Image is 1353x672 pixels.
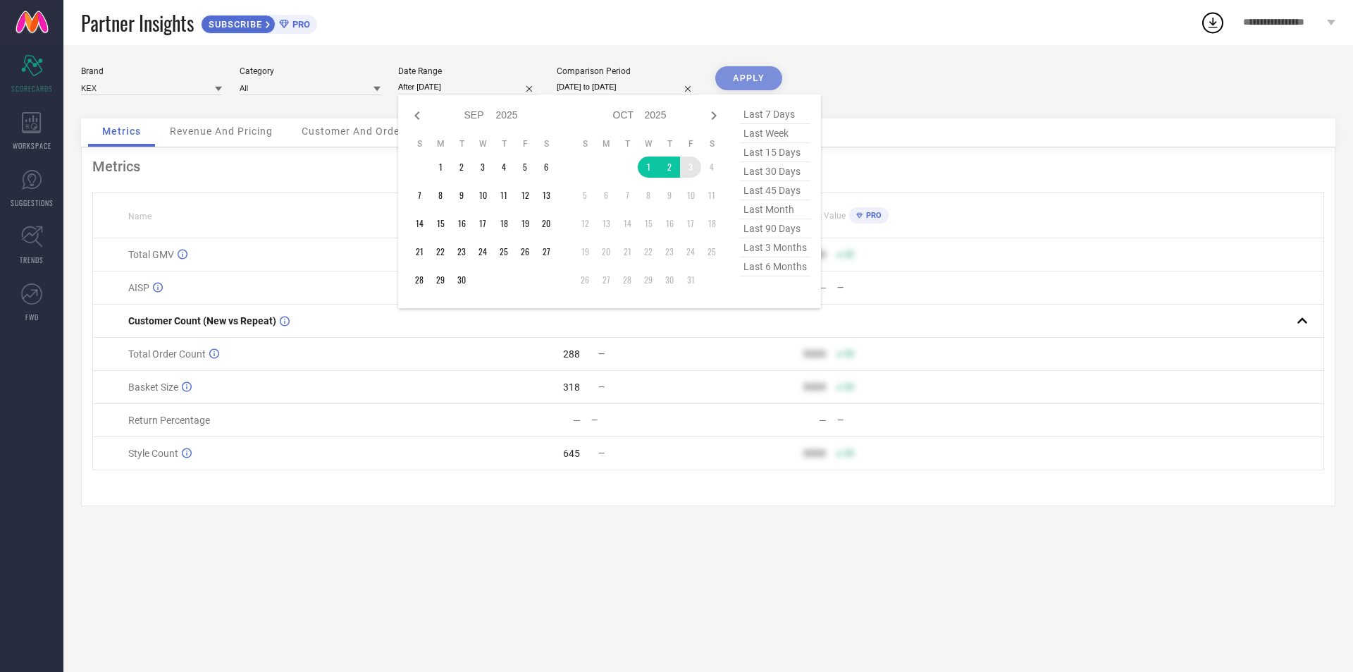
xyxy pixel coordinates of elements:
span: SCORECARDS [11,83,53,94]
span: SUGGESTIONS [11,197,54,208]
td: Sat Oct 25 2025 [701,241,722,262]
div: — [819,282,827,293]
td: Fri Oct 17 2025 [680,213,701,234]
div: Category [240,66,381,76]
th: Friday [680,138,701,149]
div: 9999 [803,448,826,459]
div: 9999 [803,348,826,360]
td: Sun Sep 21 2025 [409,241,430,262]
td: Sun Oct 26 2025 [574,269,595,291]
span: last 3 months [740,238,810,257]
td: Fri Sep 05 2025 [514,157,536,178]
td: Fri Oct 31 2025 [680,269,701,291]
td: Mon Oct 13 2025 [595,213,617,234]
th: Sunday [409,138,430,149]
td: Thu Oct 02 2025 [659,157,680,178]
div: Open download list [1200,10,1225,35]
td: Fri Sep 19 2025 [514,213,536,234]
span: WORKSPACE [13,140,51,151]
td: Wed Sep 10 2025 [472,185,493,206]
div: 645 [563,448,580,459]
td: Sun Sep 28 2025 [409,269,430,291]
span: Metrics [102,126,141,137]
span: 50 [844,349,854,359]
td: Tue Oct 14 2025 [617,213,638,234]
th: Monday [430,138,451,149]
td: Tue Oct 07 2025 [617,185,638,206]
span: FWD [25,312,39,322]
div: Brand [81,66,222,76]
span: Total GMV [128,249,174,260]
div: Metrics [92,158,1324,175]
th: Friday [514,138,536,149]
div: — [591,415,708,425]
td: Thu Sep 18 2025 [493,213,514,234]
span: 50 [844,382,854,392]
td: Mon Oct 20 2025 [595,241,617,262]
td: Tue Sep 09 2025 [451,185,472,206]
span: last 90 days [740,219,810,238]
span: SUBSCRIBE [202,19,266,30]
th: Thursday [659,138,680,149]
td: Wed Oct 15 2025 [638,213,659,234]
span: 50 [844,448,854,458]
th: Wednesday [472,138,493,149]
th: Tuesday [451,138,472,149]
div: Next month [705,107,722,124]
td: Sat Oct 18 2025 [701,213,722,234]
td: Sat Sep 06 2025 [536,157,557,178]
span: Style Count [128,448,178,459]
td: Wed Sep 03 2025 [472,157,493,178]
td: Sun Oct 05 2025 [574,185,595,206]
span: — [598,448,605,458]
th: Sunday [574,138,595,149]
td: Fri Sep 26 2025 [514,241,536,262]
td: Mon Oct 27 2025 [595,269,617,291]
span: last 45 days [740,181,810,200]
td: Thu Oct 09 2025 [659,185,680,206]
td: Sun Sep 14 2025 [409,213,430,234]
a: SUBSCRIBEPRO [201,11,317,34]
td: Sat Sep 13 2025 [536,185,557,206]
th: Tuesday [617,138,638,149]
td: Fri Sep 12 2025 [514,185,536,206]
input: Select date range [398,80,539,94]
div: — [837,283,953,293]
td: Wed Oct 01 2025 [638,157,659,178]
td: Sat Oct 11 2025 [701,185,722,206]
td: Mon Sep 15 2025 [430,213,451,234]
td: Wed Oct 08 2025 [638,185,659,206]
span: Total Order Count [128,348,206,360]
td: Tue Sep 30 2025 [451,269,472,291]
span: AISP [128,282,149,293]
td: Thu Oct 23 2025 [659,241,680,262]
div: 318 [563,381,580,393]
td: Sun Oct 19 2025 [574,241,595,262]
td: Sat Sep 20 2025 [536,213,557,234]
span: last 30 days [740,162,810,181]
td: Thu Sep 11 2025 [493,185,514,206]
span: last month [740,200,810,219]
th: Monday [595,138,617,149]
td: Tue Sep 02 2025 [451,157,472,178]
span: PRO [863,211,882,220]
span: 50 [844,250,854,259]
div: — [837,415,953,425]
span: TRENDS [20,255,44,265]
input: Select comparison period [557,80,698,94]
td: Wed Oct 22 2025 [638,241,659,262]
span: — [598,382,605,392]
td: Tue Sep 16 2025 [451,213,472,234]
td: Wed Sep 17 2025 [472,213,493,234]
td: Sat Oct 04 2025 [701,157,722,178]
span: Name [128,212,152,221]
td: Tue Oct 21 2025 [617,241,638,262]
td: Mon Sep 29 2025 [430,269,451,291]
th: Saturday [536,138,557,149]
div: 9999 [803,381,826,393]
td: Tue Sep 23 2025 [451,241,472,262]
th: Thursday [493,138,514,149]
td: Fri Oct 03 2025 [680,157,701,178]
span: PRO [289,19,310,30]
span: last 6 months [740,257,810,276]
